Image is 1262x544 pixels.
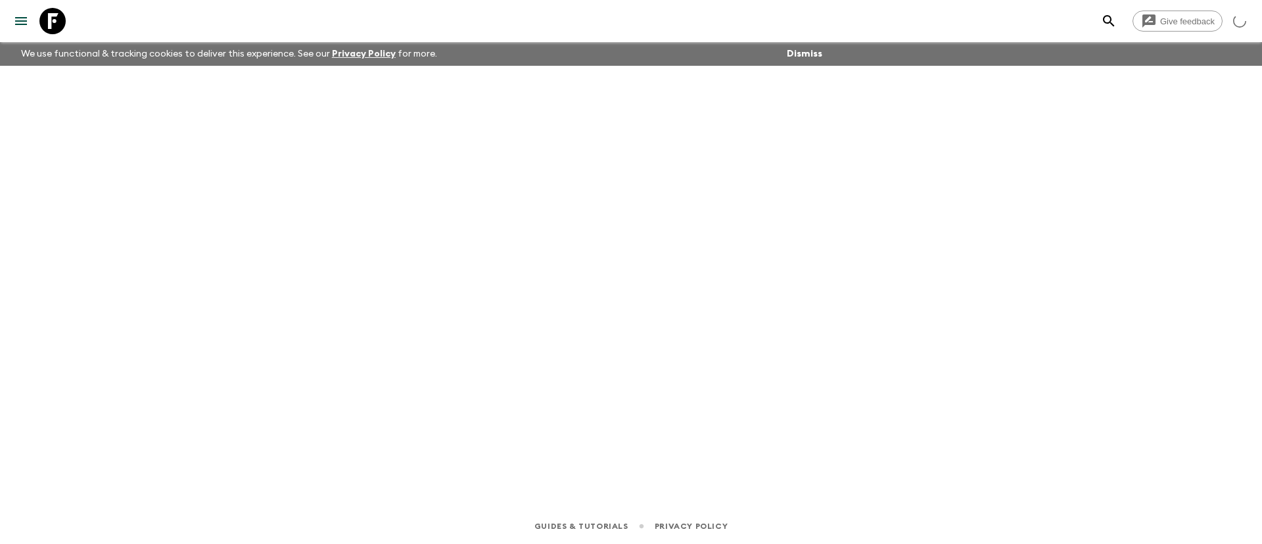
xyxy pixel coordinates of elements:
a: Privacy Policy [655,519,728,533]
span: Give feedback [1153,16,1222,26]
button: menu [8,8,34,34]
a: Privacy Policy [332,49,396,59]
a: Give feedback [1133,11,1223,32]
button: search adventures [1096,8,1122,34]
a: Guides & Tutorials [534,519,628,533]
button: Dismiss [783,45,826,63]
p: We use functional & tracking cookies to deliver this experience. See our for more. [16,42,442,66]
